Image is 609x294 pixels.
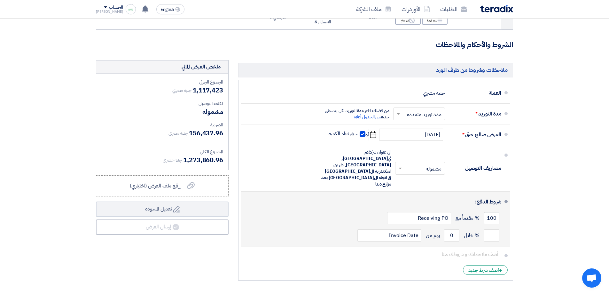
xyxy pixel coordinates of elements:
[329,131,366,137] label: حتى نفاذ الكمية
[318,19,331,25] span: الاجمالي
[463,265,508,275] div: أضف شرط جديد
[101,148,223,155] div: المجموع الكلي
[96,10,123,13] div: [PERSON_NAME]
[126,4,136,14] img: images_1756193300225.png
[315,19,317,25] span: 6
[354,114,381,120] span: من الجدول أعلاة
[96,40,513,50] h3: الشروط والأحكام والملاحظات
[499,267,502,274] span: +
[321,149,391,187] div: الى عنوان شركتكم في
[357,229,421,242] input: payment-term-2
[387,212,451,224] input: payment-term-2
[450,127,501,142] div: العرض صالح حتى
[246,248,501,260] input: أضف ملاحظاتك و شروطك هنا
[101,122,223,128] div: الضريبة
[365,131,369,138] span: أو
[379,129,443,141] input: سنة-شهر-يوم
[160,7,174,12] span: English
[450,85,501,101] div: العملة
[130,182,181,190] span: إرفع ملف العرض (اختياري)
[480,5,513,12] img: Teradix logo
[96,219,229,235] button: إرسال العرض
[101,100,223,107] div: تكلفه التوصيل
[464,232,480,239] span: % خلال
[422,17,448,25] div: بنود فرعية
[101,79,223,85] div: المجموع الجزئي
[319,107,389,120] div: من فضلك اختر مدة التوريد لكل بند على حده
[193,85,223,95] span: 1,117,423
[182,63,221,71] div: ملخص العرض المالي
[435,2,472,17] a: الطلبات
[251,194,501,210] div: شروط الدفع:
[351,2,396,17] a: ملف الشركة
[172,87,191,94] span: جنيه مصري
[444,229,459,242] input: payment-term-2
[582,268,601,288] a: Open chat
[484,229,499,242] input: payment-term-2
[96,202,229,217] button: تعديل المسوده
[163,157,182,163] span: جنيه مصري
[202,107,223,116] span: مشموله
[321,155,391,187] span: [GEOGRAPHIC_DATA], [GEOGRAPHIC_DATA], طريق اسكندرية ال[GEOGRAPHIC_DATA] فى اتجاه ال[GEOGRAPHIC_DA...
[189,128,223,138] span: 156,437.96
[423,87,445,99] div: جنيه مصري
[396,2,435,17] a: الأوردرات
[450,161,501,176] div: مصاريف التوصيل
[156,4,184,14] button: English
[456,215,480,221] span: % مقدماً مع
[395,17,421,25] div: غير متاح
[183,155,223,165] span: 1,273,860.96
[168,130,188,137] span: جنيه مصري
[238,63,513,77] h5: ملاحظات وشروط من طرف المورد
[484,212,499,224] input: payment-term-1
[109,5,123,10] div: الحساب
[426,232,440,239] span: يوم من
[450,106,501,122] div: مدة التوريد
